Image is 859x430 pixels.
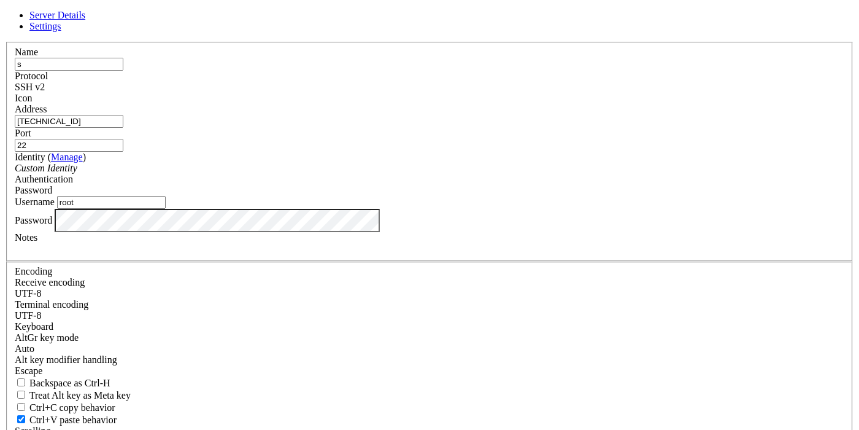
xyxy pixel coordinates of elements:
label: Authentication [15,174,73,184]
div: Password [15,185,844,196]
label: Set the expected encoding for data received from the host. If the encodings do not match, visual ... [15,277,85,287]
input: Login Username [57,196,166,209]
label: The default terminal encoding. ISO-2022 enables character map translations (like graphics maps). ... [15,299,88,310]
span: Auto [15,343,34,354]
div: SSH v2 [15,82,844,93]
label: Controls how the Alt key is handled. Escape: Send an ESC prefix. 8-Bit: Add 128 to the typed char... [15,354,117,365]
label: Notes [15,232,37,243]
i: Custom Identity [15,163,77,173]
div: UTF-8 [15,288,844,299]
label: Keyboard [15,321,53,332]
label: Address [15,104,47,114]
span: SSH v2 [15,82,45,92]
span: UTF-8 [15,288,42,299]
div: Escape [15,365,844,377]
label: Port [15,128,31,138]
input: Treat Alt key as Meta key [17,391,25,399]
div: Custom Identity [15,163,844,174]
span: Treat Alt key as Meta key [29,390,131,401]
input: Ctrl+V paste behavior [17,415,25,423]
input: Ctrl+C copy behavior [17,403,25,411]
span: Backspace as Ctrl-H [29,378,110,388]
span: Ctrl+V paste behavior [29,415,117,425]
label: Set the expected encoding for data received from the host. If the encodings do not match, visual ... [15,332,79,343]
span: Password [15,185,52,195]
label: Encoding [15,266,52,276]
label: Name [15,47,38,57]
span: UTF-8 [15,310,42,321]
input: Backspace as Ctrl-H [17,378,25,386]
label: If true, the backspace should send BS ('\x08', aka ^H). Otherwise the backspace key should send '... [15,378,110,388]
span: Escape [15,365,42,376]
a: Server Details [29,10,85,20]
label: Whether the Alt key acts as a Meta key or as a distinct Alt key. [15,390,131,401]
label: Protocol [15,71,48,81]
label: Ctrl+V pastes if true, sends ^V to host if false. Ctrl+Shift+V sends ^V to host if true, pastes i... [15,415,117,425]
label: Ctrl-C copies if true, send ^C to host if false. Ctrl-Shift-C sends ^C to host if true, copies if... [15,402,115,413]
a: Manage [51,152,83,162]
label: Icon [15,93,32,103]
span: Ctrl+C copy behavior [29,402,115,413]
a: Settings [29,21,61,31]
label: Username [15,197,55,207]
input: Server Name [15,58,123,71]
input: Host Name or IP [15,115,123,128]
div: UTF-8 [15,310,844,321]
input: Port Number [15,139,123,152]
label: Identity [15,152,86,162]
span: ( ) [48,152,86,162]
label: Password [15,214,52,225]
div: Auto [15,343,844,354]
